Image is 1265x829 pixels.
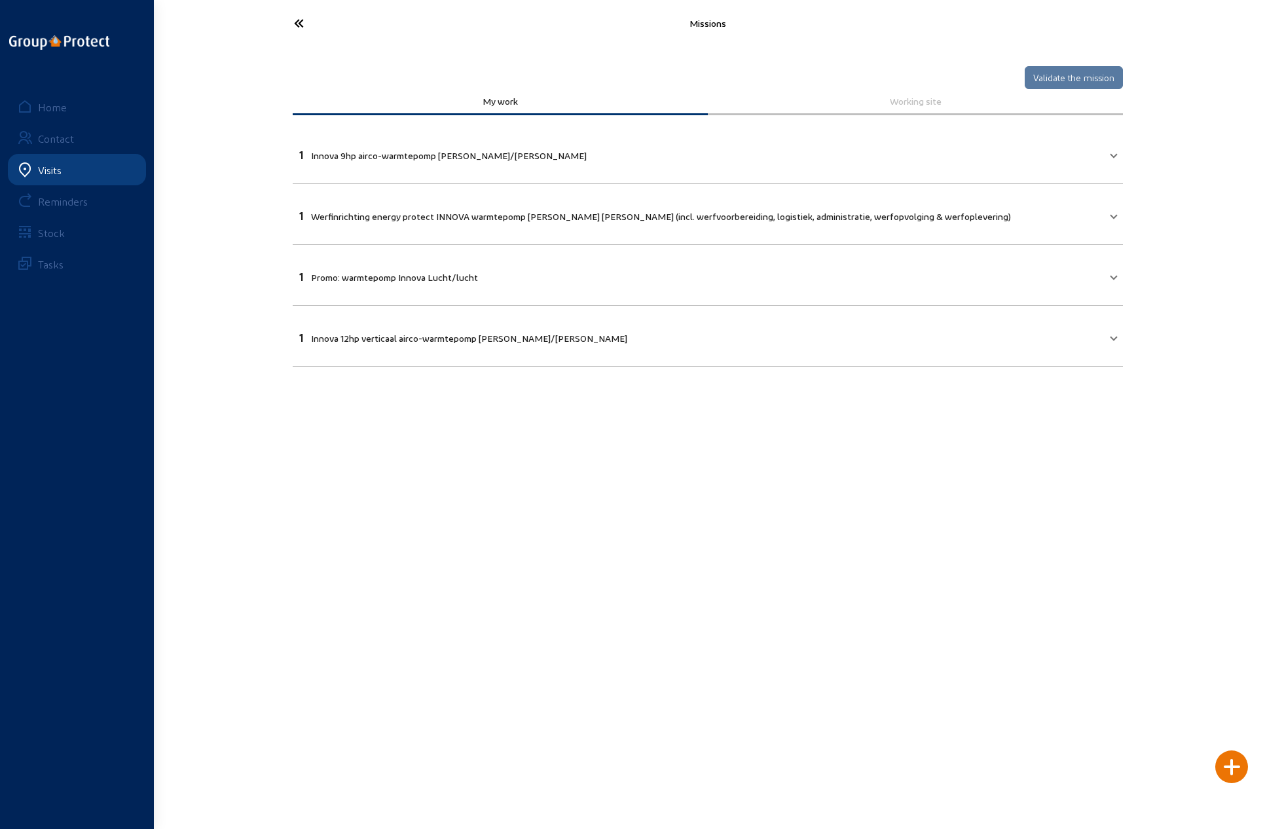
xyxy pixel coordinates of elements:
[38,258,64,270] div: Tasks
[299,149,303,161] span: 1
[38,132,74,145] div: Contact
[311,211,1011,222] span: Werfinrichting energy protect INNOVA warmtepomp [PERSON_NAME] [PERSON_NAME] (incl. werfvoorbereid...
[293,131,1123,175] mat-expansion-panel-header: 1Innova 9hp airco-warmtepomp [PERSON_NAME]/[PERSON_NAME]
[8,122,146,154] a: Contact
[302,96,699,107] div: My work
[293,192,1123,236] mat-expansion-panel-header: 1Werfinrichting energy protect INNOVA warmtepomp [PERSON_NAME] [PERSON_NAME] (incl. werfvoorberei...
[8,91,146,122] a: Home
[293,253,1123,297] mat-expansion-panel-header: 1Promo: warmtepomp Innova Lucht/lucht
[38,164,62,176] div: Visits
[299,210,303,222] span: 1
[38,101,67,113] div: Home
[38,227,65,239] div: Stock
[8,248,146,280] a: Tasks
[311,150,587,161] span: Innova 9hp airco-warmtepomp [PERSON_NAME]/[PERSON_NAME]
[8,185,146,217] a: Reminders
[420,18,996,29] div: Missions
[8,217,146,248] a: Stock
[311,272,478,283] span: Promo: warmtepomp Innova Lucht/lucht
[299,270,303,283] span: 1
[9,35,109,50] img: logo-oneline.png
[8,154,146,185] a: Visits
[293,314,1123,358] mat-expansion-panel-header: 1Innova 12hp verticaal airco-warmtepomp [PERSON_NAME]/[PERSON_NAME]
[311,333,627,344] span: Innova 12hp verticaal airco-warmtepomp [PERSON_NAME]/[PERSON_NAME]
[38,195,88,208] div: Reminders
[717,96,1114,107] div: Working site
[299,331,303,344] span: 1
